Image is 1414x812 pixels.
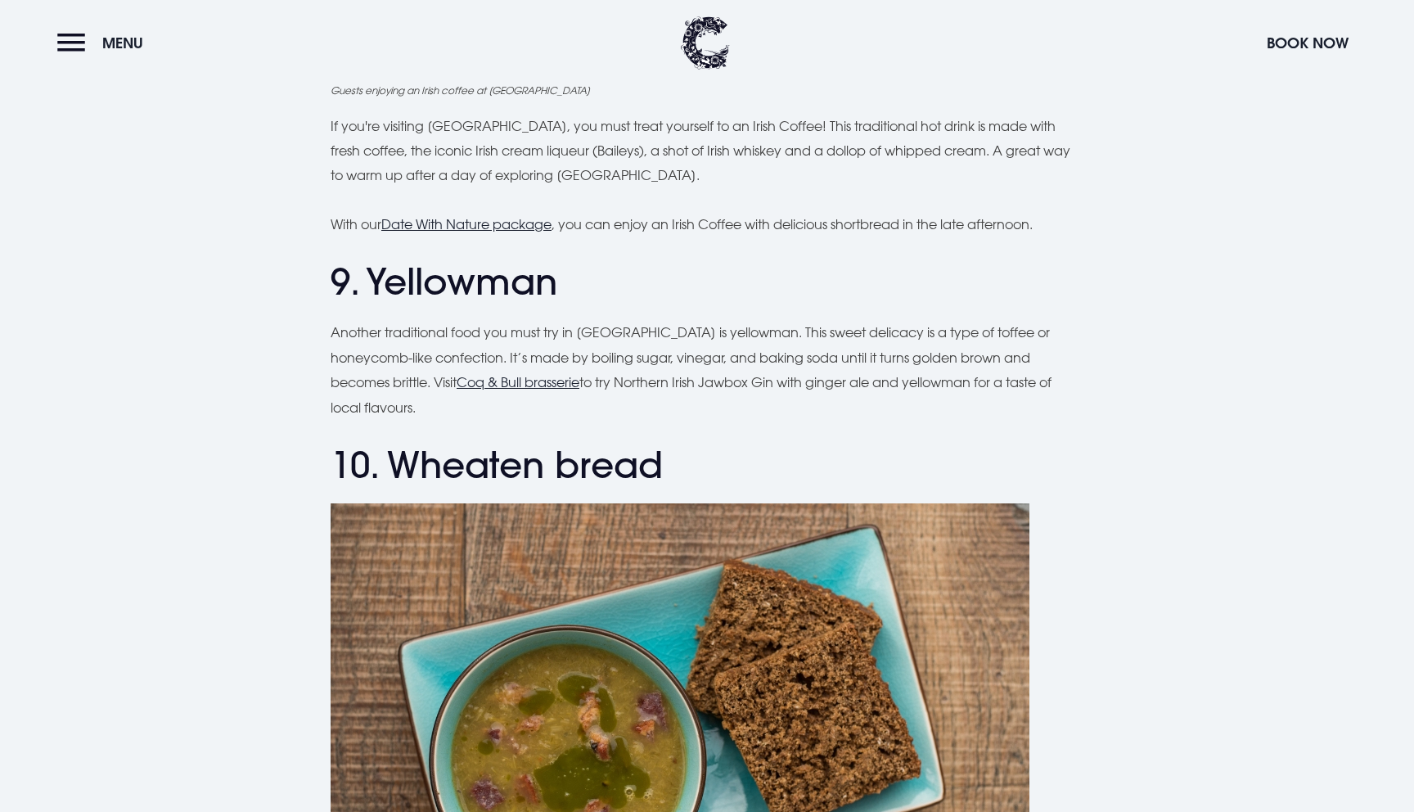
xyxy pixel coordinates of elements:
img: Clandeboye Lodge [681,16,730,70]
p: Another traditional food you must try in [GEOGRAPHIC_DATA] is yellowman. This sweet delicacy is a... [331,320,1083,420]
p: If you're visiting [GEOGRAPHIC_DATA], you must treat yourself to an Irish Coffee! This traditiona... [331,114,1083,188]
figcaption: Guests enjoying an Irish coffee at [GEOGRAPHIC_DATA] [331,83,1083,97]
a: Date With Nature package [381,216,552,232]
a: Coq & Bull brasserie [457,374,579,390]
span: Menu [102,34,143,52]
button: Menu [57,25,151,61]
h2: 9. Yellowman [331,260,1083,304]
h2: 10. Wheaten bread [331,444,1083,487]
button: Book Now [1259,25,1357,61]
p: With our , you can enjoy an Irish Coffee with delicious shortbread in the late afternoon. [331,212,1083,237]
